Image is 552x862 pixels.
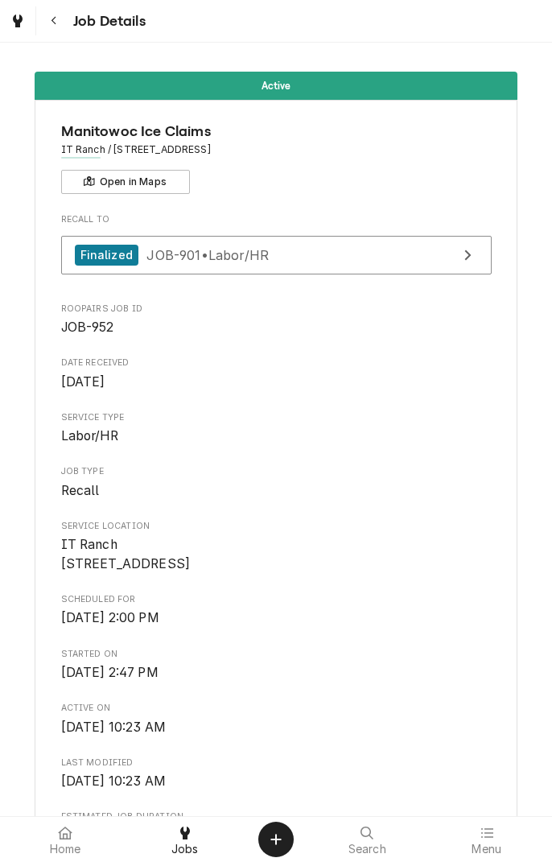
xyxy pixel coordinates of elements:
[61,236,492,275] a: View Job
[61,465,492,478] span: Job Type
[428,820,546,859] a: Menu
[61,535,492,573] span: Service Location
[61,757,492,769] span: Last Modified
[61,810,492,845] div: Estimated Job Duration
[61,142,492,157] span: Address
[3,6,32,35] a: Go to Jobs
[6,820,125,859] a: Home
[50,843,81,856] span: Home
[61,593,492,628] div: Scheduled For
[61,357,492,391] div: Date Received
[61,303,492,337] div: Roopairs Job ID
[61,374,105,390] span: [DATE]
[61,428,118,443] span: Labor/HR
[61,465,492,500] div: Job Type
[61,702,492,715] span: Active On
[61,318,492,337] span: Roopairs Job ID
[262,80,291,91] span: Active
[348,843,386,856] span: Search
[308,820,426,859] a: Search
[61,357,492,369] span: Date Received
[61,663,492,683] span: Started On
[61,373,492,392] span: Date Received
[75,245,138,266] div: Finalized
[61,411,492,446] div: Service Type
[39,6,68,35] button: Navigate back
[61,810,492,823] span: Estimated Job Duration
[61,121,492,194] div: Client Information
[61,213,492,283] div: Recall To
[61,757,492,791] div: Last Modified
[472,843,501,856] span: Menu
[61,520,492,533] span: Service Location
[171,843,199,856] span: Jobs
[61,483,100,498] span: Recall
[61,320,114,335] span: JOB-952
[61,481,492,501] span: Job Type
[61,537,191,571] span: IT Ranch [STREET_ADDRESS]
[61,610,159,625] span: [DATE] 2:00 PM
[61,718,492,737] span: Active On
[61,702,492,736] div: Active On
[61,121,492,142] span: Name
[61,608,492,628] span: Scheduled For
[61,303,492,316] span: Roopairs Job ID
[61,665,159,680] span: [DATE] 2:47 PM
[126,820,245,859] a: Jobs
[61,170,190,194] button: Open in Maps
[61,648,492,661] span: Started On
[61,773,166,789] span: [DATE] 10:23 AM
[61,520,492,574] div: Service Location
[61,411,492,424] span: Service Type
[61,772,492,791] span: Last Modified
[35,72,517,100] div: Status
[61,427,492,446] span: Service Type
[61,720,166,735] span: [DATE] 10:23 AM
[258,822,294,857] button: Create Object
[61,593,492,606] span: Scheduled For
[146,246,269,262] span: JOB-901 • Labor/HR
[61,213,492,226] span: Recall To
[68,10,146,32] span: Job Details
[61,648,492,683] div: Started On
